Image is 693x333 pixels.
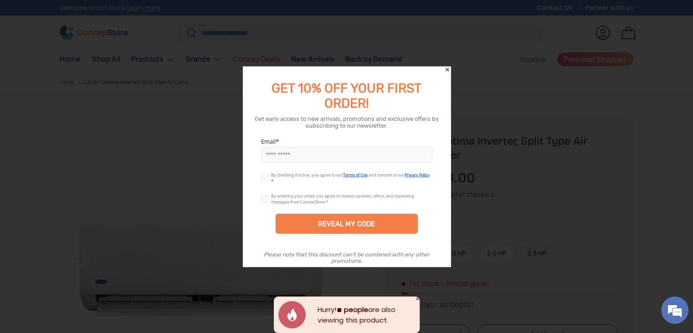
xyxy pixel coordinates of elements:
div: REVEAL MY CODE [318,220,375,228]
div: By entering your email, you agree to receive updates, offers, and marketing messages from ConcepS... [271,193,414,205]
span: By checking this box, you agree to our [271,172,343,178]
div: Minimize live chat window [149,5,171,26]
span: GET 10% OFF YOUR FIRST ORDER! [272,81,421,111]
label: Email [261,137,432,146]
textarea: Type your message and hit 'Enter' [5,230,174,262]
a: Terms of Use [343,172,368,178]
a: Privacy Policy [405,172,430,178]
div: Chat with us now [47,51,153,63]
div: Please note that this discount can’t be combined with any other promotions. [252,251,441,264]
span: and consent to our [369,172,405,178]
div: Close [415,297,420,301]
div: Close [444,67,451,73]
div: Get early access to new arrivals, promotions and exclusive offers by subscribing to our newsletter. [254,115,440,129]
div: REVEAL MY CODE [276,214,418,234]
span: We're online! [53,105,126,198]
